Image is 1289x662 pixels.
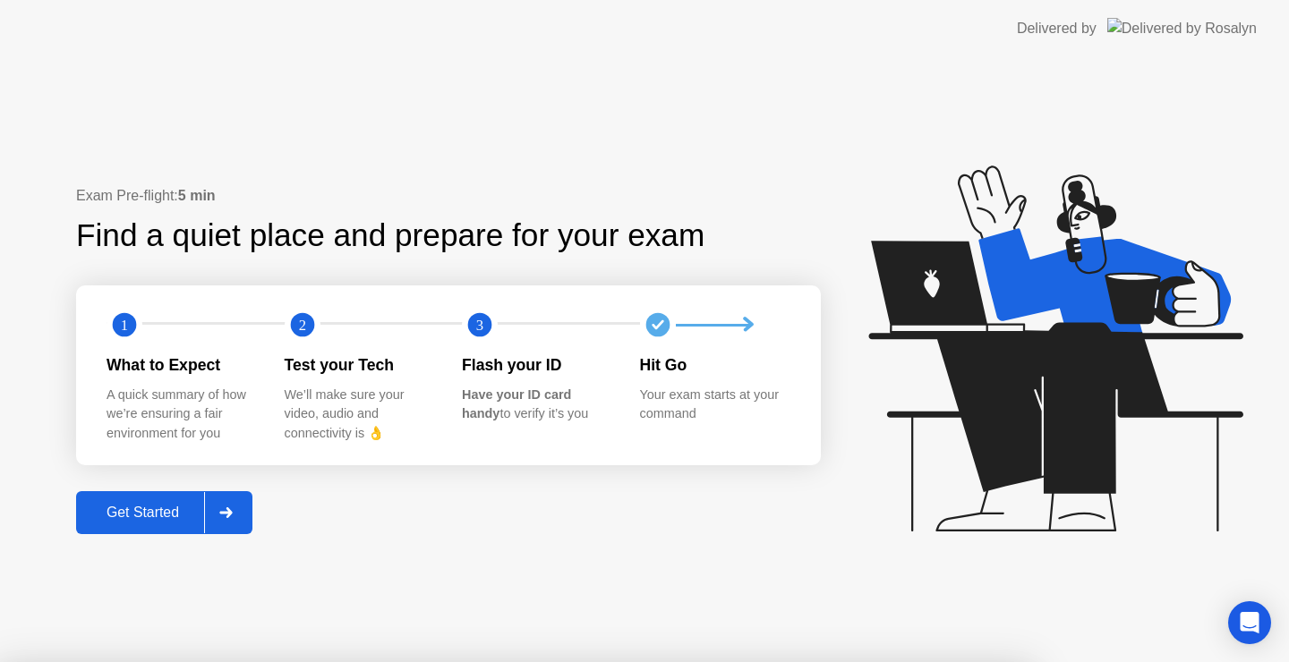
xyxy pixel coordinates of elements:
div: Hit Go [640,353,790,377]
img: Delivered by Rosalyn [1107,18,1257,38]
div: Get Started [81,505,204,521]
div: Test your Tech [285,353,434,377]
div: Find a quiet place and prepare for your exam [76,212,707,259]
div: Flash your ID [462,353,611,377]
text: 3 [476,317,483,334]
div: A quick summary of how we’re ensuring a fair environment for you [107,386,256,444]
b: 5 min [178,188,216,203]
text: 1 [121,317,128,334]
div: We’ll make sure your video, audio and connectivity is 👌 [285,386,434,444]
div: What to Expect [107,353,256,377]
text: 2 [298,317,305,334]
div: Open Intercom Messenger [1228,601,1271,644]
b: Have your ID card handy [462,387,571,421]
div: Delivered by [1017,18,1097,39]
div: to verify it’s you [462,386,611,424]
div: Your exam starts at your command [640,386,790,424]
div: Exam Pre-flight: [76,185,821,207]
